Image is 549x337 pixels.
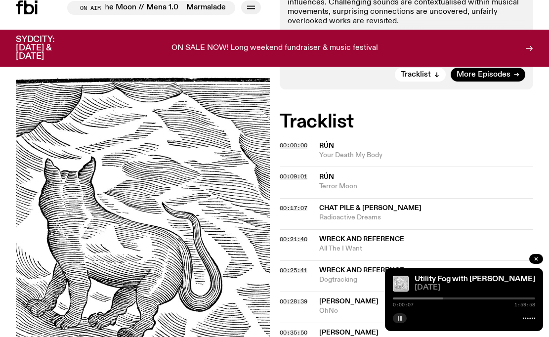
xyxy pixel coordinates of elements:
[280,266,307,274] span: 00:25:41
[395,68,446,82] button: Tracklist
[319,298,379,305] span: [PERSON_NAME]
[319,267,404,274] span: Wreck and Reference
[319,329,379,336] span: [PERSON_NAME]
[319,182,534,191] span: Terror Moon
[319,236,404,243] span: Wreck and Reference
[67,1,235,15] button: On AirMarmalade On The Moon // Mena 1.0Marmalade On The Moon // Mena 1.0
[393,276,409,292] img: Cover for Kansai Bruises by Valentina Magaletti & YPY
[393,302,414,307] span: 0:00:07
[319,151,534,160] span: Your Death My Body
[280,237,307,242] button: 00:21:40
[280,299,307,304] button: 00:28:39
[319,142,334,149] span: Rún
[415,284,535,292] span: [DATE]
[319,213,534,222] span: Radioactive Dreams
[319,244,534,253] span: All The I Want
[280,174,307,179] button: 00:09:01
[46,3,178,12] span: Marmalade On The Moon // Mena 1.0
[280,172,307,180] span: 00:09:01
[401,71,431,79] span: Tracklist
[280,143,307,148] button: 00:00:00
[319,173,334,180] span: Rún
[280,297,307,305] span: 00:28:39
[319,275,534,285] span: Dogtracking
[319,306,534,316] span: OhNo
[280,235,307,243] span: 00:21:40
[280,206,307,211] button: 00:17:07
[514,302,535,307] span: 1:59:58
[451,68,525,82] a: More Episodes
[280,330,307,336] button: 00:35:50
[319,205,422,211] span: Chat Pile & [PERSON_NAME]
[16,36,79,61] h3: SYDCITY: [DATE] & [DATE]
[80,4,101,11] span: On Air
[280,329,307,337] span: 00:35:50
[280,268,307,273] button: 00:25:41
[171,44,378,53] p: ON SALE NOW! Long weekend fundraiser & music festival
[280,141,307,149] span: 00:00:00
[280,204,307,212] span: 00:17:07
[457,71,510,79] span: More Episodes
[186,3,318,11] span: Marmalade On The Moon // Mena 1.0
[280,113,534,131] h2: Tracklist
[415,275,535,283] a: Utility Fog with [PERSON_NAME]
